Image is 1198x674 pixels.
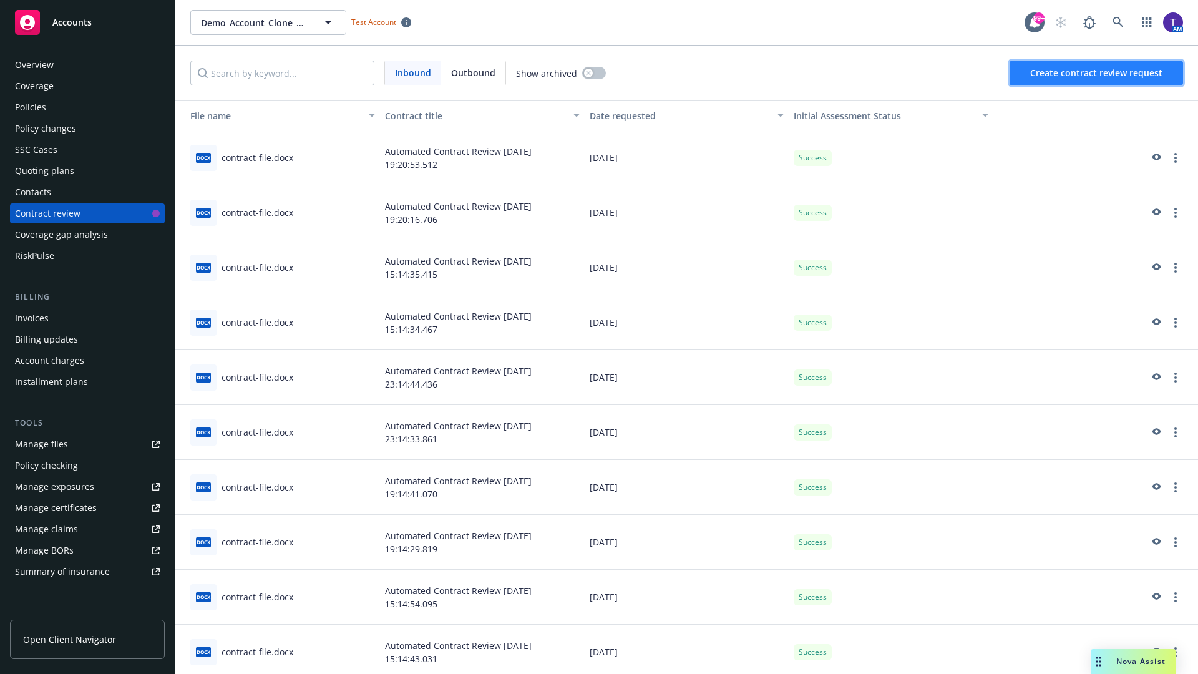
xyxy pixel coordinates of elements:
div: Manage BORs [15,540,74,560]
div: File name [180,109,361,122]
a: Quoting plans [10,161,165,181]
span: docx [196,263,211,272]
div: 99+ [1033,12,1045,24]
a: preview [1148,205,1163,220]
div: contract-file.docx [222,261,293,274]
button: Date requested [585,100,789,130]
div: Automated Contract Review [DATE] 23:14:33.861 [380,405,585,460]
span: Test Account [346,16,416,29]
span: Success [799,317,827,328]
a: Coverage gap analysis [10,225,165,245]
a: Switch app [1134,10,1159,35]
a: Policies [10,97,165,117]
div: RiskPulse [15,246,54,266]
div: SSC Cases [15,140,57,160]
div: Automated Contract Review [DATE] 19:20:53.512 [380,130,585,185]
a: preview [1148,425,1163,440]
a: Manage certificates [10,498,165,518]
span: Open Client Navigator [23,633,116,646]
div: [DATE] [585,515,789,570]
div: [DATE] [585,405,789,460]
a: more [1168,205,1183,220]
a: Policy changes [10,119,165,139]
a: Search [1106,10,1131,35]
div: [DATE] [585,240,789,295]
div: Manage exposures [15,477,94,497]
a: RiskPulse [10,246,165,266]
a: preview [1148,150,1163,165]
div: [DATE] [585,130,789,185]
span: docx [196,373,211,382]
div: contract-file.docx [222,426,293,439]
div: Manage certificates [15,498,97,518]
span: Outbound [451,66,495,79]
div: contract-file.docx [222,535,293,549]
button: Contract title [380,100,585,130]
div: Billing [10,291,165,303]
span: Inbound [385,61,441,85]
button: Nova Assist [1091,649,1176,674]
div: [DATE] [585,350,789,405]
span: Initial Assessment Status [794,110,901,122]
a: more [1168,370,1183,385]
div: [DATE] [585,295,789,350]
div: contract-file.docx [222,371,293,384]
a: preview [1148,645,1163,660]
div: Contract title [385,109,566,122]
button: Create contract review request [1010,61,1183,85]
a: more [1168,425,1183,440]
span: docx [196,318,211,327]
a: preview [1148,590,1163,605]
div: Invoices [15,308,49,328]
a: Policy checking [10,456,165,476]
div: Policy checking [15,456,78,476]
div: contract-file.docx [222,151,293,164]
a: more [1168,260,1183,275]
span: Inbound [395,66,431,79]
a: preview [1148,370,1163,385]
a: Installment plans [10,372,165,392]
span: Success [799,592,827,603]
span: Show archived [516,67,577,80]
div: Contract review [15,203,80,223]
div: Contacts [15,182,51,202]
div: Automated Contract Review [DATE] 15:14:34.467 [380,295,585,350]
span: docx [196,482,211,492]
span: docx [196,592,211,602]
div: contract-file.docx [222,206,293,219]
span: Success [799,482,827,493]
div: Manage files [15,434,68,454]
span: Create contract review request [1030,67,1162,79]
div: contract-file.docx [222,481,293,494]
a: more [1168,480,1183,495]
a: more [1168,590,1183,605]
div: contract-file.docx [222,645,293,658]
span: docx [196,208,211,217]
span: Accounts [52,17,92,27]
span: Success [799,262,827,273]
div: Coverage [15,76,54,96]
div: Automated Contract Review [DATE] 23:14:44.436 [380,350,585,405]
span: Outbound [441,61,505,85]
div: contract-file.docx [222,590,293,603]
a: more [1168,535,1183,550]
div: [DATE] [585,570,789,625]
a: Contacts [10,182,165,202]
a: Manage exposures [10,477,165,497]
span: Test Account [351,17,396,27]
span: Success [799,647,827,658]
input: Search by keyword... [190,61,374,85]
button: Demo_Account_Clone_QA_CR_Tests_Client [190,10,346,35]
span: docx [196,153,211,162]
span: docx [196,427,211,437]
a: Manage claims [10,519,165,539]
span: docx [196,647,211,657]
a: Start snowing [1048,10,1073,35]
div: Toggle SortBy [794,109,975,122]
div: Policy changes [15,119,76,139]
div: Date requested [590,109,771,122]
div: Automated Contract Review [DATE] 19:14:29.819 [380,515,585,570]
span: Success [799,537,827,548]
a: Overview [10,55,165,75]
